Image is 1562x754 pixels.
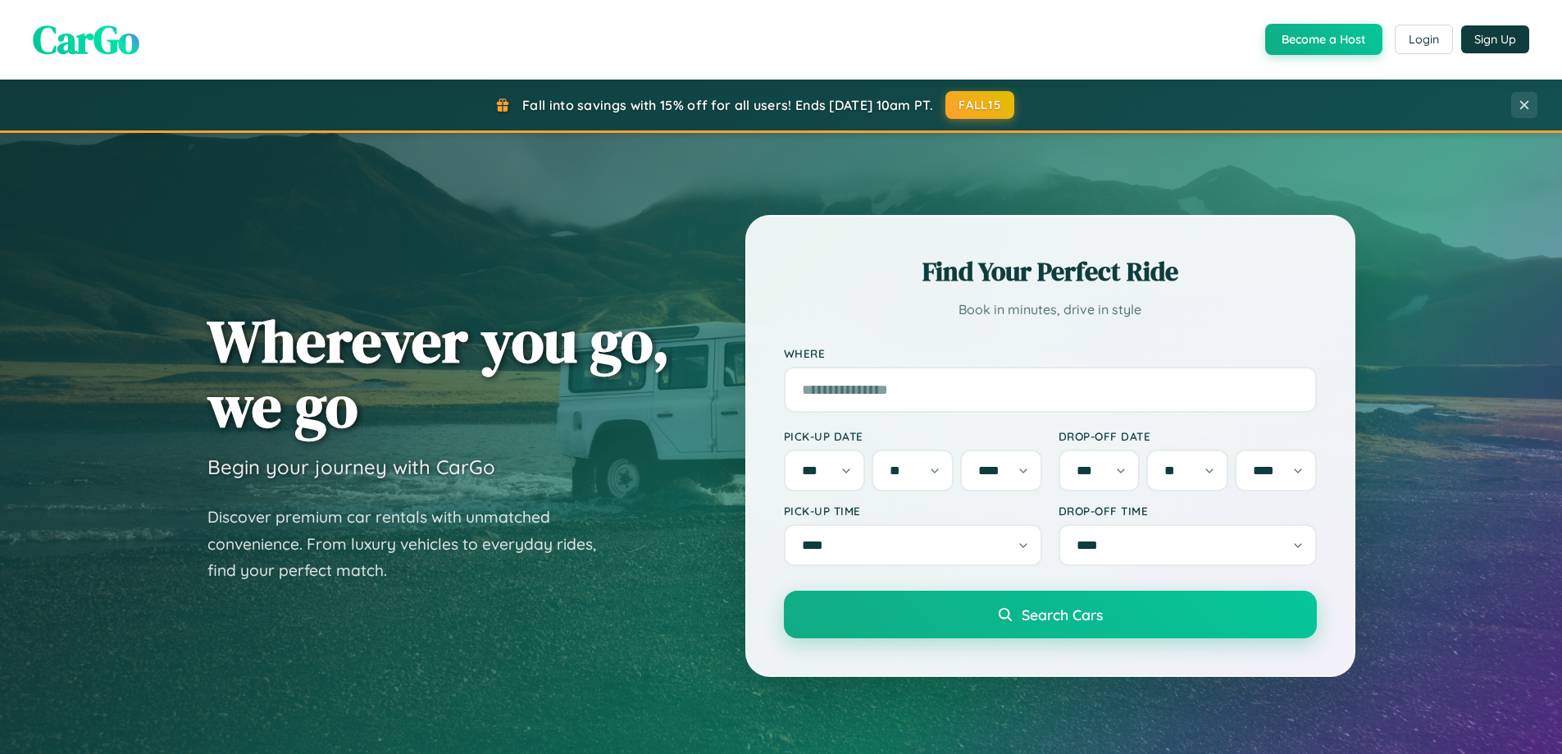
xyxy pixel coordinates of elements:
h2: Find Your Perfect Ride [784,254,1317,290]
label: Where [784,346,1317,360]
label: Drop-off Time [1059,504,1317,518]
span: CarGo [33,12,139,66]
p: Discover premium car rentals with unmatched convenience. From luxury vehicles to everyday rides, ... [207,504,617,584]
span: Fall into savings with 15% off for all users! Ends [DATE] 10am PT. [522,97,933,113]
button: Search Cars [784,591,1317,638]
button: FALL15 [945,91,1014,119]
label: Pick-up Date [784,429,1042,443]
button: Login [1395,25,1453,54]
span: Search Cars [1022,605,1103,624]
button: Sign Up [1461,25,1529,53]
p: Book in minutes, drive in style [784,298,1317,322]
label: Drop-off Date [1059,429,1317,443]
h1: Wherever you go, we go [207,308,670,438]
label: Pick-up Time [784,504,1042,518]
h3: Begin your journey with CarGo [207,455,495,479]
button: Become a Host [1265,24,1382,55]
